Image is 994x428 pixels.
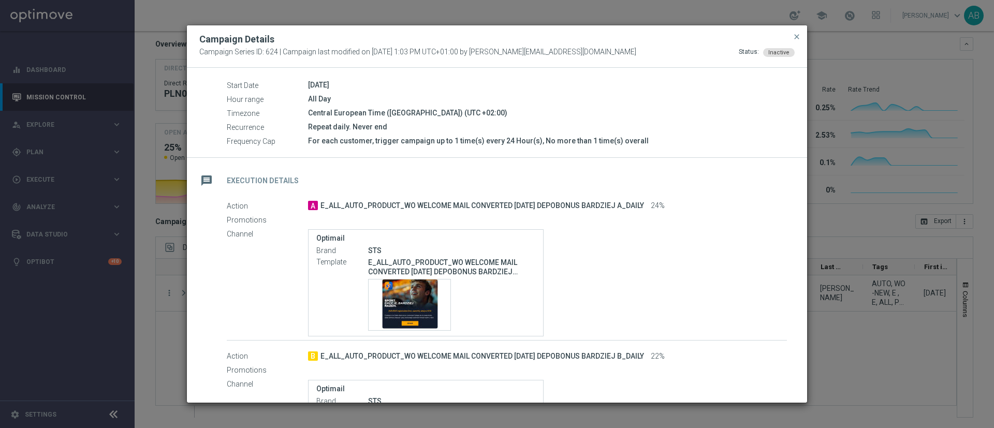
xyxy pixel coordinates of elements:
label: Promotions [227,366,308,375]
span: Campaign Series ID: 624 | Campaign last modified on [DATE] 1:03 PM UTC+01:00 by [PERSON_NAME][EMA... [199,48,636,57]
label: Timezone [227,109,308,118]
span: A [308,201,318,210]
div: Repeat daily. Never end [308,122,787,132]
div: All Day [308,94,787,104]
span: close [793,33,801,41]
span: E_ALL_AUTO_PRODUCT_WO WELCOME MAIL CONVERTED [DATE] DEPOBONUS BARDZIEJ A_DAILY [320,201,644,211]
i: message [197,171,216,190]
label: Optimail [316,385,535,393]
span: E_ALL_AUTO_PRODUCT_WO WELCOME MAIL CONVERTED [DATE] DEPOBONUS BARDZIEJ B_DAILY [320,352,644,361]
label: Brand [316,397,368,406]
label: Brand [316,246,368,256]
div: [DATE] [308,80,787,90]
div: For each customer, trigger campaign up to 1 time(s) every 24 Hour(s), No more than 1 time(s) overall [308,136,787,146]
span: Inactive [768,49,790,56]
h2: Execution Details [227,176,299,186]
label: Start Date [227,81,308,90]
div: Status: [739,48,759,57]
label: Action [227,201,308,211]
colored-tag: Inactive [763,48,795,56]
h2: Campaign Details [199,33,274,46]
div: STS [368,245,535,256]
label: Optimail [316,234,535,243]
label: Channel [227,380,308,389]
label: Promotions [227,215,308,225]
p: E_ALL_AUTO_PRODUCT_WO WELCOME MAIL CONVERTED TODAY DEPOBONUS BARDZIEJ A_DAILY [368,258,535,276]
label: Recurrence [227,123,308,132]
label: Template [316,258,368,267]
label: Frequency Cap [227,137,308,146]
span: 22% [651,352,665,361]
label: Action [227,352,308,361]
div: STS [368,396,535,406]
span: 24% [651,201,665,211]
div: Central European Time ([GEOGRAPHIC_DATA]) (UTC +02:00) [308,108,787,118]
span: B [308,351,318,361]
label: Hour range [227,95,308,104]
label: Channel [227,229,308,239]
